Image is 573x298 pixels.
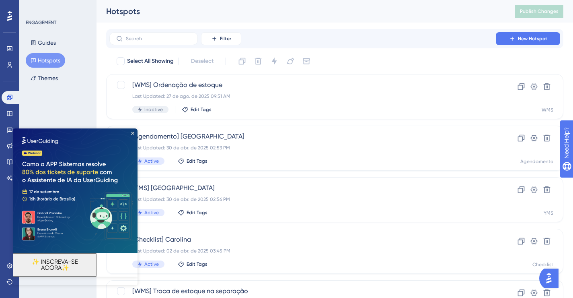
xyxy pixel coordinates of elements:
[132,235,473,244] span: [Checklist] Carolina
[26,71,63,85] button: Themes
[542,107,553,113] div: WMS
[520,8,559,14] span: Publish Changes
[515,5,563,18] button: Publish Changes
[178,261,207,267] button: Edit Tags
[518,35,547,42] span: New Hotspot
[26,35,61,50] button: Guides
[191,56,214,66] span: Deselect
[496,32,560,45] button: New Hotspot
[220,35,231,42] span: Filter
[178,209,207,216] button: Edit Tags
[201,32,241,45] button: Filter
[532,261,553,268] div: Checklist
[26,19,56,26] div: ENGAGEMENT
[144,209,159,216] span: Active
[187,261,207,267] span: Edit Tags
[132,145,473,151] div: Last Updated: 30 de abr. de 2025 02:53 PM
[132,196,473,203] div: Last Updated: 30 de abr. de 2025 02:56 PM
[191,106,212,113] span: Edit Tags
[118,3,121,6] div: Close Preview
[132,248,473,254] div: Last Updated: 02 de abr. de 2025 03:45 PM
[26,53,65,68] button: Hotspots
[144,158,159,164] span: Active
[187,158,207,164] span: Edit Tags
[132,132,473,141] span: [Agendamento] [GEOGRAPHIC_DATA]
[187,209,207,216] span: Edit Tags
[132,80,473,90] span: [WMS] Ordenação de estoque
[182,106,212,113] button: Edit Tags
[144,261,159,267] span: Active
[178,158,207,164] button: Edit Tags
[19,2,50,12] span: Need Help?
[132,286,473,296] span: [WMS] Troca de estoque na separação
[184,54,221,68] button: Deselect
[144,106,163,113] span: Inactive
[127,56,174,66] span: Select All Showing
[539,266,563,290] iframe: UserGuiding AI Assistant Launcher
[106,6,495,17] div: Hotspots
[520,158,553,165] div: Agendamento
[132,183,473,193] span: [YMS] [GEOGRAPHIC_DATA]
[544,210,553,216] div: YMS
[132,93,473,99] div: Last Updated: 27 de ago. de 2025 09:51 AM
[126,36,191,41] input: Search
